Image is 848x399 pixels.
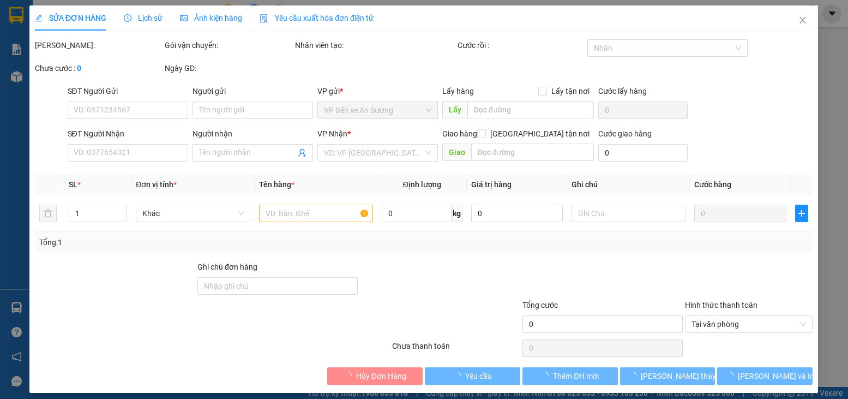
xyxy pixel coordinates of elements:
[425,367,521,385] button: Yêu cầu
[124,14,163,22] span: Lịch sử
[599,102,688,119] input: Cước lấy hàng
[799,16,808,25] span: close
[548,85,594,97] span: Lấy tận nơi
[165,62,293,74] div: Ngày GD:
[35,62,163,74] div: Chưa cước :
[554,370,599,382] span: Thêm ĐH mới
[458,39,585,51] div: Cước rồi :
[260,14,374,22] span: Yêu cầu xuất hóa đơn điện tử
[788,5,819,36] button: Close
[641,370,728,382] span: [PERSON_NAME] thay đổi
[695,180,732,189] span: Cước hàng
[403,180,441,189] span: Định lượng
[471,180,512,189] span: Giá trị hàng
[193,85,313,97] div: Người gửi
[356,370,406,382] span: Hủy Đơn Hàng
[572,205,686,222] input: Ghi Chú
[442,144,471,161] span: Giao
[442,87,474,96] span: Lấy hàng
[685,301,757,309] label: Hình thức thanh toán
[522,301,558,309] span: Tổng cước
[197,277,358,295] input: Ghi chú đơn hàng
[542,372,554,379] span: loading
[796,209,808,218] span: plus
[295,39,455,51] div: Nhân viên tạo:
[471,144,594,161] input: Dọc đường
[181,14,188,22] span: picture
[298,148,306,157] span: user-add
[599,129,652,138] label: Cước giao hàng
[738,370,815,382] span: [PERSON_NAME] và In
[620,367,715,385] button: [PERSON_NAME] thay đổi
[486,128,594,140] span: [GEOGRAPHIC_DATA] tận nơi
[143,205,244,222] span: Khác
[344,372,356,379] span: loading
[442,101,467,118] span: Lấy
[260,14,269,23] img: icon
[69,180,78,189] span: SL
[629,372,641,379] span: loading
[259,205,373,222] input: VD: Bàn, Ghế
[35,14,43,22] span: edit
[124,14,132,22] span: clock-circle
[467,101,594,118] input: Dọc đường
[599,144,688,162] input: Cước giao hàng
[136,180,177,189] span: Đơn vị tính
[726,372,738,379] span: loading
[259,180,294,189] span: Tên hàng
[68,85,188,97] div: SĐT Người Gửi
[392,340,521,359] div: Chưa thanh toán
[317,129,347,138] span: VP Nhận
[68,128,188,140] div: SĐT Người Nhận
[795,205,808,222] button: plus
[181,14,243,22] span: Ảnh kiện hàng
[193,128,313,140] div: Người nhận
[453,372,465,379] span: loading
[324,102,431,118] span: VP Bến xe An Sương
[77,64,81,73] b: 0
[165,39,293,51] div: Gói vận chuyển:
[35,39,163,51] div: [PERSON_NAME]:
[695,205,786,222] input: 0
[35,14,106,22] span: SỬA ĐƠN HÀNG
[39,236,328,248] div: Tổng: 1
[691,316,806,332] span: Tại văn phòng
[522,367,618,385] button: Thêm ĐH mới
[442,129,477,138] span: Giao hàng
[568,174,690,195] th: Ghi chú
[39,205,57,222] button: delete
[599,87,647,96] label: Cước lấy hàng
[465,370,492,382] span: Yêu cầu
[718,367,813,385] button: [PERSON_NAME] và In
[317,85,438,97] div: VP gửi
[328,367,423,385] button: Hủy Đơn Hàng
[197,263,257,271] label: Ghi chú đơn hàng
[452,205,462,222] span: kg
